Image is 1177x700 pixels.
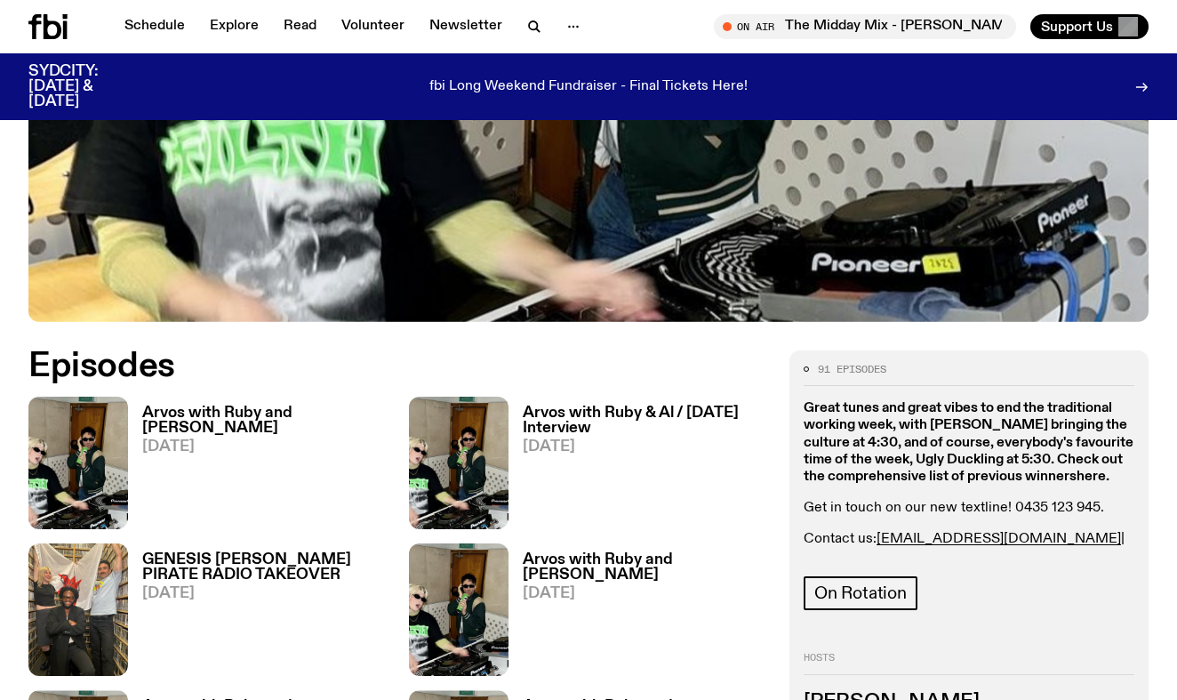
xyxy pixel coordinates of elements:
[804,576,917,610] a: On Rotation
[28,397,128,529] img: Ruby wears a Collarbones t shirt and pretends to play the DJ decks, Al sings into a pringles can....
[142,586,388,601] span: [DATE]
[1077,470,1106,484] a: here
[199,14,269,39] a: Explore
[508,406,768,529] a: Arvos with Ruby & Al / [DATE] Interview[DATE]
[409,397,508,529] img: Ruby wears a Collarbones t shirt and pretends to play the DJ decks, Al sings into a pringles can....
[523,406,768,436] h3: Arvos with Ruby & Al / [DATE] Interview
[409,543,508,676] img: Ruby wears a Collarbones t shirt and pretends to play the DJ decks, Al sings into a pringles can....
[523,586,768,601] span: [DATE]
[142,552,388,583] h3: GENESIS [PERSON_NAME] PIRATE RADIO TAKEOVER
[523,552,768,583] h3: Arvos with Ruby and [PERSON_NAME]
[804,653,1134,674] h2: Hosts
[142,406,388,436] h3: Arvos with Ruby and [PERSON_NAME]
[508,552,768,676] a: Arvos with Ruby and [PERSON_NAME][DATE]
[1041,19,1113,35] span: Support Us
[429,79,748,95] p: fbi Long Weekend Fundraiser - Final Tickets Here!
[714,14,1016,39] button: On AirThe Midday Mix - [PERSON_NAME] & [PERSON_NAME]
[128,406,388,529] a: Arvos with Ruby and [PERSON_NAME][DATE]
[1030,14,1149,39] button: Support Us
[877,532,1121,546] a: [EMAIL_ADDRESS][DOMAIN_NAME]
[419,14,513,39] a: Newsletter
[28,64,142,109] h3: SYDCITY: [DATE] & [DATE]
[804,500,1134,517] p: Get in touch on our new textline! 0435 123 945.
[804,401,1133,484] strong: Great tunes and great vibes to end the traditional working week, with [PERSON_NAME] bringing the ...
[804,531,1134,565] p: Contact us: |
[28,350,768,382] h2: Episodes
[142,439,388,455] span: [DATE]
[331,14,415,39] a: Volunteer
[114,14,196,39] a: Schedule
[273,14,327,39] a: Read
[818,365,886,374] span: 91 episodes
[814,583,907,603] span: On Rotation
[523,439,768,455] span: [DATE]
[1106,470,1109,484] strong: .
[128,552,388,676] a: GENESIS [PERSON_NAME] PIRATE RADIO TAKEOVER[DATE]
